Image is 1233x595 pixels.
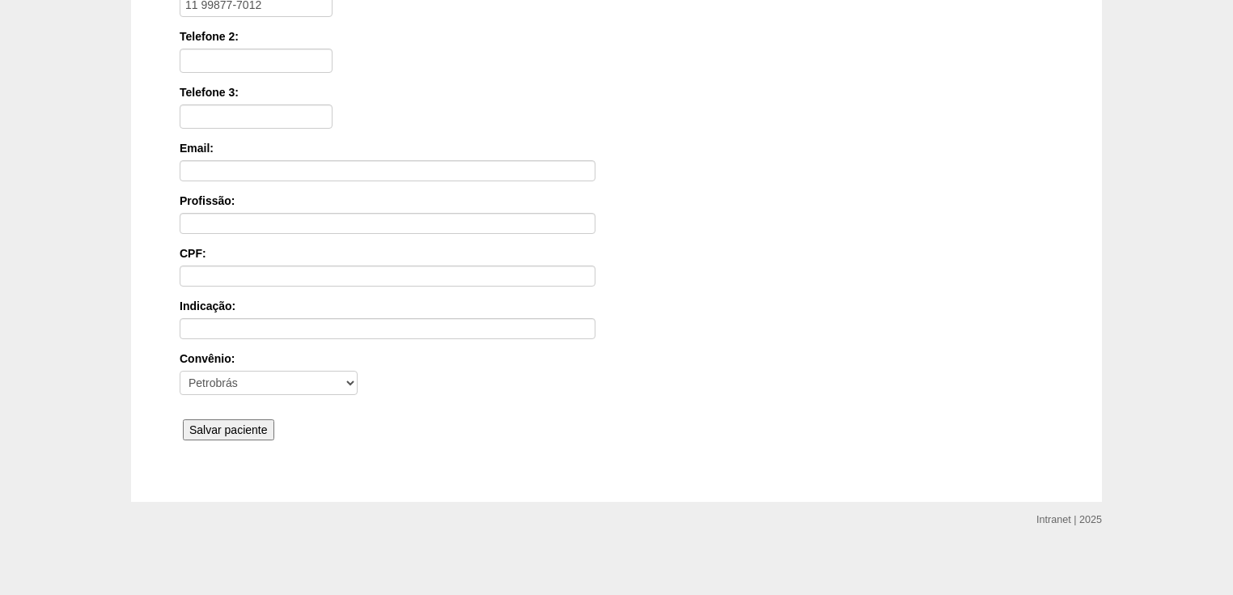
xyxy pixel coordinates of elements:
label: Convênio: [180,351,1053,367]
label: Telefone 3: [180,84,1053,100]
div: Intranet | 2025 [1036,512,1102,528]
label: Profissão: [180,193,1053,209]
label: CPF: [180,245,1053,261]
label: Email: [180,140,1053,156]
label: Telefone 2: [180,28,1053,45]
input: Salvar paciente [183,419,274,440]
label: Indicação: [180,298,1053,314]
